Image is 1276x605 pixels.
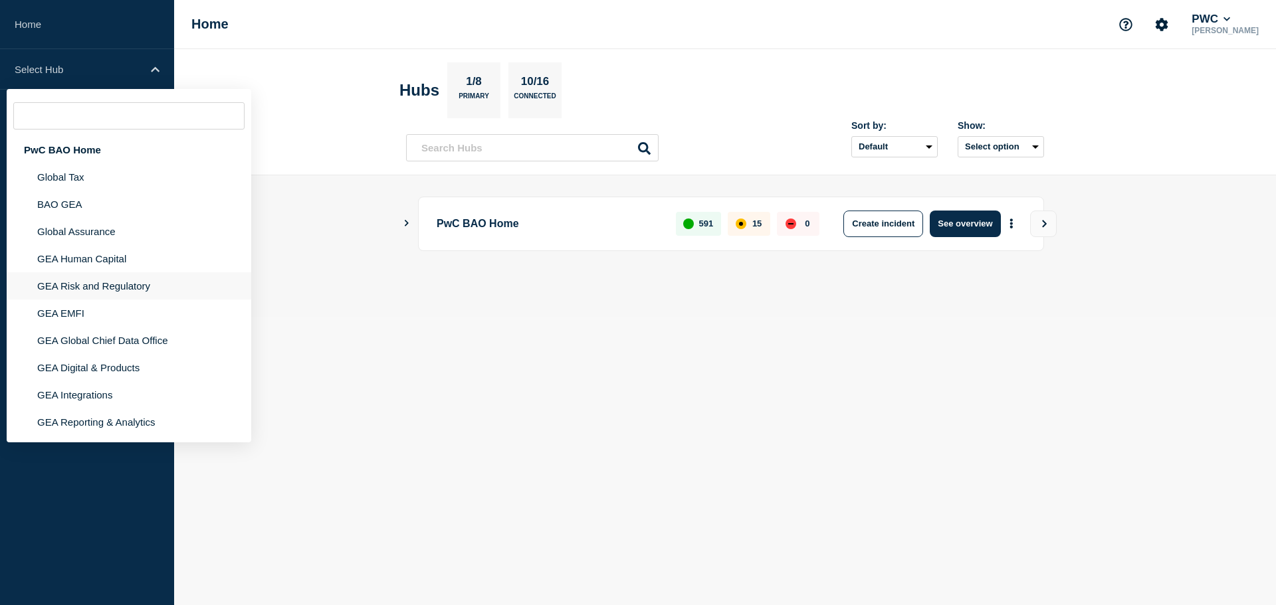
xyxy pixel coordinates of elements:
[191,17,229,32] h1: Home
[7,381,251,408] li: GEA Integrations
[958,136,1044,157] button: Select option
[514,92,556,106] p: Connected
[1189,13,1233,26] button: PWC
[1189,26,1261,35] p: [PERSON_NAME]
[516,75,554,92] p: 10/16
[699,218,714,228] p: 591
[851,120,938,131] div: Sort by:
[7,191,251,218] li: BAO GEA
[459,92,489,106] p: Primary
[403,218,410,228] button: Show Connected Hubs
[1030,211,1057,237] button: View
[7,272,251,300] li: GEA Risk and Regulatory
[683,218,694,229] div: up
[461,75,487,92] p: 1/8
[7,327,251,354] li: GEA Global Chief Data Office
[399,81,439,100] h2: Hubs
[1003,211,1020,236] button: More actions
[752,218,762,228] p: 15
[7,408,251,436] li: GEA Reporting & Analytics
[930,211,1000,237] button: See overview
[805,218,809,228] p: 0
[958,120,1044,131] div: Show:
[406,134,659,161] input: Search Hubs
[7,163,251,191] li: Global Tax
[7,245,251,272] li: GEA Human Capital
[7,300,251,327] li: GEA EMFI
[736,218,746,229] div: affected
[786,218,796,229] div: down
[1148,11,1176,39] button: Account settings
[843,211,923,237] button: Create incident
[7,136,251,163] div: PwC BAO Home
[437,211,661,237] p: PwC BAO Home
[15,64,142,75] p: Select Hub
[1112,11,1140,39] button: Support
[7,354,251,381] li: GEA Digital & Products
[7,218,251,245] li: Global Assurance
[851,136,938,157] select: Sort by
